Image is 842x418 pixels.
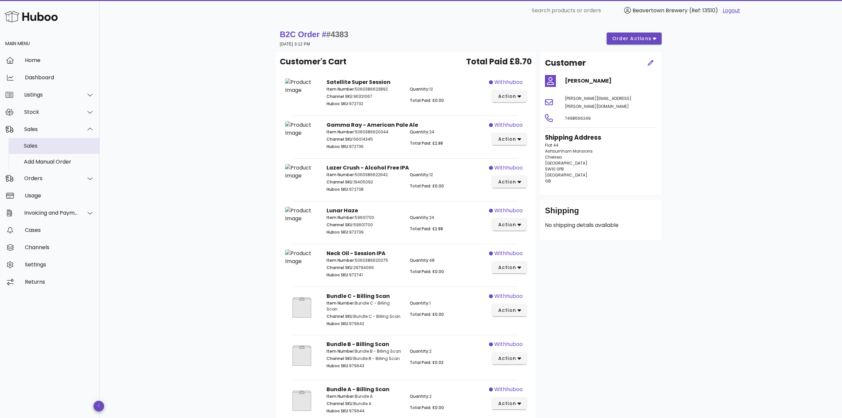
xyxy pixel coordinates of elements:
[327,78,391,86] strong: Satellite Super Session
[327,356,402,362] p: Bundle B - Billing Scan
[327,272,349,278] span: Huboo SKU:
[410,86,429,92] span: Quantity:
[285,292,319,323] img: Product Image
[494,385,523,393] span: withhuboo
[327,86,402,92] p: 5060386623892
[410,348,429,354] span: Quantity:
[498,400,516,407] span: action
[494,249,523,257] span: withhuboo
[498,136,516,143] span: action
[410,360,444,365] span: Total Paid: £0.02
[410,257,485,263] p: 48
[5,9,58,24] img: Huboo Logo
[327,86,355,92] span: Item Number:
[498,307,516,314] span: action
[327,356,353,361] span: Channel SKU:
[327,179,402,185] p: 19405092
[326,30,348,39] span: #4383
[285,340,319,371] img: Product Image
[327,348,355,354] span: Item Number:
[280,42,310,46] small: [DATE] 3:12 PM
[410,129,429,135] span: Quantity:
[285,249,319,265] img: Product Image
[285,121,319,137] img: Product Image
[327,408,402,414] p: 979644
[607,33,662,44] button: order actions
[494,340,523,348] span: withhuboo
[327,340,389,348] strong: Bundle B - Billing Scan
[327,348,402,354] p: Bundle B - Billing Scan
[24,159,94,165] div: Add Manual Order
[410,215,429,220] span: Quantity:
[410,172,429,177] span: Quantity:
[327,401,353,406] span: Channel SKU:
[285,78,319,94] img: Product Image
[327,257,402,263] p: 5060386620075
[410,172,485,178] p: 12
[545,57,586,69] h2: Customer
[24,92,78,98] div: Listings
[25,244,94,250] div: Channels
[545,166,564,172] span: SW10 0PB
[466,56,532,68] span: Total Paid £8.70
[545,133,656,142] h3: Shipping Address
[327,215,355,220] span: Item Number:
[327,249,386,257] strong: Neck Oil - Session IPA
[327,172,402,178] p: 5060386622642
[545,148,593,154] span: Ashburnham Mansions
[25,279,94,285] div: Returns
[327,222,402,228] p: 59601700
[327,207,358,214] strong: Lunar Haze
[327,401,402,407] p: Bundle A
[25,57,94,63] div: Home
[24,175,78,181] div: Orders
[565,96,631,109] span: [PERSON_NAME][EMAIL_ADDRESS][PERSON_NAME][DOMAIN_NAME]
[545,160,587,166] span: [GEOGRAPHIC_DATA]
[492,219,526,231] button: action
[285,385,319,416] img: Product Image
[494,78,523,86] span: withhuboo
[410,183,444,189] span: Total Paid: £0.00
[327,229,349,235] span: Huboo SKU:
[327,321,349,326] span: Huboo SKU:
[498,178,516,185] span: action
[410,215,485,221] p: 24
[494,207,523,215] span: withhuboo
[25,261,94,268] div: Settings
[498,221,516,228] span: action
[494,121,523,129] span: withhuboo
[723,7,740,15] a: Logout
[494,292,523,300] span: withhuboo
[545,178,551,184] span: GB
[24,210,78,216] div: Invoicing and Payments
[327,363,349,369] span: Huboo SKU:
[492,90,526,102] button: action
[24,143,94,149] div: Sales
[492,176,526,188] button: action
[545,205,656,221] div: Shipping
[410,257,429,263] span: Quantity:
[492,261,526,273] button: action
[327,101,402,107] p: 972732
[327,321,402,327] p: 979642
[327,222,353,228] span: Channel SKU:
[327,408,349,414] span: Huboo SKU:
[327,257,355,263] span: Item Number:
[327,186,349,192] span: Huboo SKU:
[25,227,94,233] div: Cases
[327,393,355,399] span: Item Number:
[492,397,526,409] button: action
[327,300,402,312] p: Bundle C - Billing Scan
[410,98,444,103] span: Total Paid: £0.00
[410,86,485,92] p: 12
[327,94,353,99] span: Channel SKU:
[410,140,443,146] span: Total Paid: £2.88
[498,355,516,362] span: action
[492,133,526,145] button: action
[498,93,516,100] span: action
[327,179,353,185] span: Channel SKU:
[327,265,402,271] p: 29794066
[327,129,355,135] span: Item Number:
[410,226,443,232] span: Total Paid: £2.88
[545,154,562,160] span: Chelsea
